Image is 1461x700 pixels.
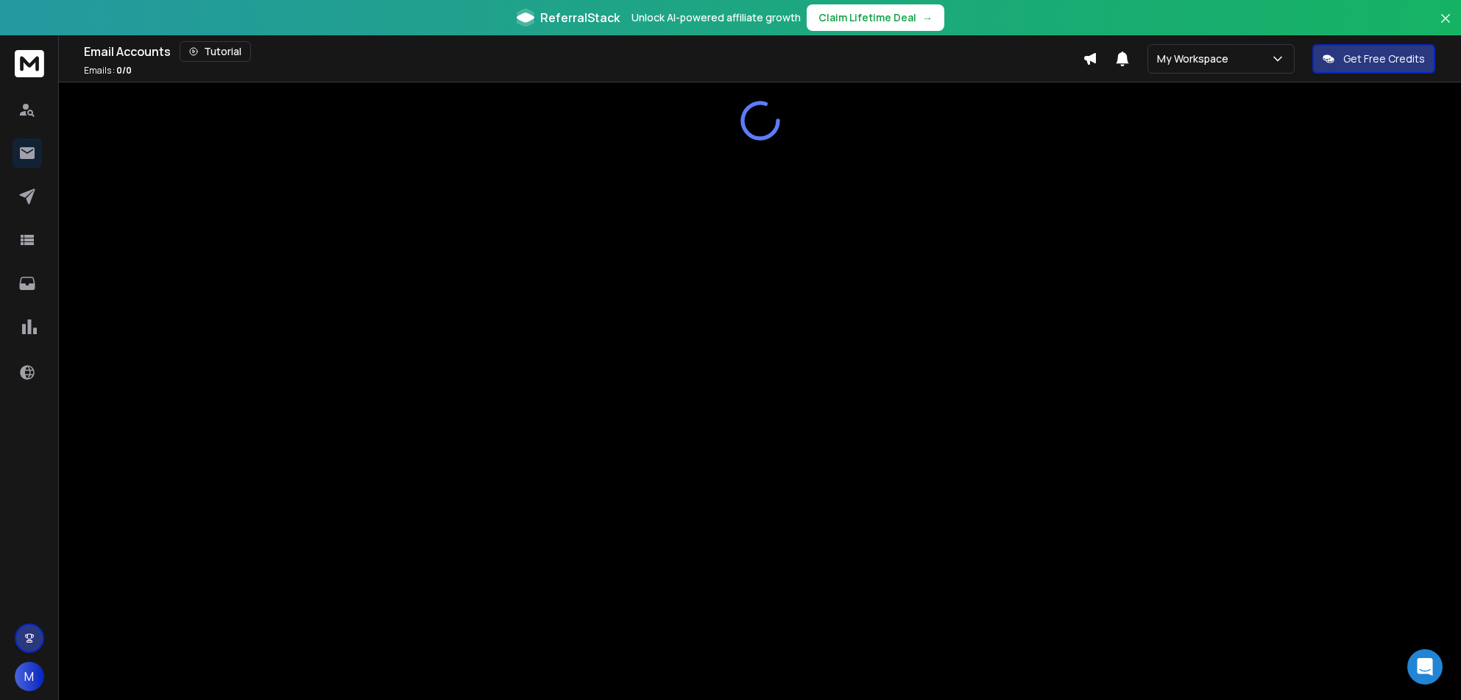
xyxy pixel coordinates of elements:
[116,64,132,77] span: 0 / 0
[84,41,1083,62] div: Email Accounts
[15,662,44,691] button: M
[1436,9,1455,44] button: Close banner
[632,10,801,25] p: Unlock AI-powered affiliate growth
[84,65,132,77] p: Emails :
[922,10,933,25] span: →
[1157,52,1234,66] p: My Workspace
[807,4,944,31] button: Claim Lifetime Deal→
[180,41,251,62] button: Tutorial
[1407,649,1443,685] div: Open Intercom Messenger
[1312,44,1435,74] button: Get Free Credits
[1343,52,1425,66] p: Get Free Credits
[540,9,620,26] span: ReferralStack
